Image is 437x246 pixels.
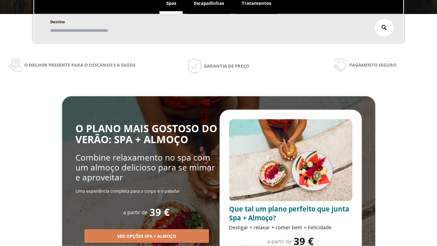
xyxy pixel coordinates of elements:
span: 39 € [150,207,170,218]
span: Ver opções Spa + Almoço [117,233,176,240]
span: O PLANO MAIS GOSTOSO DO VERÃO: SPA + ALMOÇO [75,122,217,147]
span: O melhor presente para o descanso e a saúde [24,61,136,69]
span: Que tal um plano perfeito que junta Spa + Almoço? [229,204,349,222]
span: Desligar + relaxar + comer bem = Felicidade [229,224,332,231]
img: promo-sprunch.ElVl7oUD.webp [229,119,352,202]
span: a partir de [267,238,292,245]
a: Ver opções Spa + Almoço [84,233,209,239]
span: a partir de [123,209,147,216]
span: Pagamento seguro [349,61,396,69]
span: Uma experiência completa para o corpo e o paladar [75,188,180,194]
span: Destino [50,19,65,24]
span: Combine relaxamento no spa com um almoço delicioso para se mimar e aproveitar [75,152,215,183]
button: Ver opções Spa + Almoço [84,229,209,243]
span: Garantia de preço [204,62,249,70]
